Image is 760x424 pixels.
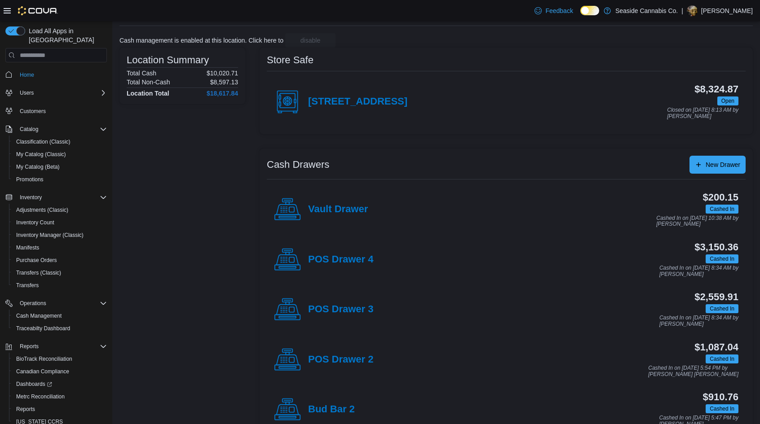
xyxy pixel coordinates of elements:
[13,136,107,147] span: Classification (Classic)
[9,216,110,229] button: Inventory Count
[20,89,34,96] span: Users
[9,241,110,254] button: Manifests
[308,404,355,415] h4: Bud Bar 2
[13,354,107,364] span: BioTrack Reconciliation
[706,354,738,363] span: Cashed In
[13,255,61,266] a: Purchase Orders
[531,2,576,20] a: Feedback
[16,298,107,309] span: Operations
[16,393,65,400] span: Metrc Reconciliation
[13,280,42,291] a: Transfers
[20,71,34,79] span: Home
[687,5,698,16] div: Mike Vaughan
[210,79,238,86] p: $8,597.13
[16,106,49,117] a: Customers
[694,84,738,95] h3: $8,324.87
[13,162,63,172] a: My Catalog (Beta)
[9,365,110,378] button: Canadian Compliance
[20,300,46,307] span: Operations
[710,305,734,313] span: Cashed In
[9,353,110,365] button: BioTrack Reconciliation
[119,37,283,44] p: Cash management is enabled at this location. Click here to
[127,70,156,77] h6: Total Cash
[2,123,110,136] button: Catalog
[13,366,107,377] span: Canadian Compliance
[285,33,336,48] button: disable
[16,138,71,145] span: Classification (Classic)
[13,217,107,228] span: Inventory Count
[710,205,734,213] span: Cashed In
[13,230,107,240] span: Inventory Manager (Classic)
[710,405,734,413] span: Cashed In
[16,257,57,264] span: Purchase Orders
[9,204,110,216] button: Adjustments (Classic)
[16,192,45,203] button: Inventory
[9,136,110,148] button: Classification (Classic)
[16,87,107,98] span: Users
[16,87,37,98] button: Users
[615,5,678,16] p: Seaside Cannabis Co.
[580,6,599,15] input: Dark Mode
[16,124,42,135] button: Catalog
[20,343,39,350] span: Reports
[703,392,738,402] h3: $910.76
[127,55,209,66] h3: Location Summary
[16,244,39,251] span: Manifests
[16,269,61,276] span: Transfers (Classic)
[2,191,110,204] button: Inventory
[9,161,110,173] button: My Catalog (Beta)
[13,149,70,160] a: My Catalog (Classic)
[9,310,110,322] button: Cash Management
[16,341,42,352] button: Reports
[13,310,107,321] span: Cash Management
[16,232,84,239] span: Inventory Manager (Classic)
[13,323,74,334] a: Traceabilty Dashboard
[308,204,368,215] h4: Vault Drawer
[13,149,107,160] span: My Catalog (Classic)
[667,107,738,119] p: Closed on [DATE] 8:13 AM by [PERSON_NAME]
[16,206,68,214] span: Adjustments (Classic)
[13,267,107,278] span: Transfers (Classic)
[9,173,110,186] button: Promotions
[308,96,407,108] h4: [STREET_ADDRESS]
[2,87,110,99] button: Users
[16,341,107,352] span: Reports
[706,254,738,263] span: Cashed In
[9,403,110,415] button: Reports
[308,254,373,266] h4: POS Drawer 4
[13,242,43,253] a: Manifests
[20,108,46,115] span: Customers
[9,148,110,161] button: My Catalog (Classic)
[13,174,47,185] a: Promotions
[13,242,107,253] span: Manifests
[681,5,683,16] p: |
[127,79,170,86] h6: Total Non-Cash
[13,323,107,334] span: Traceabilty Dashboard
[13,310,65,321] a: Cash Management
[545,6,573,15] span: Feedback
[13,379,107,389] span: Dashboards
[13,217,58,228] a: Inventory Count
[13,391,107,402] span: Metrc Reconciliation
[706,205,738,214] span: Cashed In
[16,151,66,158] span: My Catalog (Classic)
[721,97,734,105] span: Open
[13,379,56,389] a: Dashboards
[16,70,38,80] a: Home
[16,124,107,135] span: Catalog
[207,70,238,77] p: $10,020.71
[9,378,110,390] a: Dashboards
[580,15,581,16] span: Dark Mode
[16,312,62,319] span: Cash Management
[694,292,738,302] h3: $2,559.91
[16,163,60,170] span: My Catalog (Beta)
[689,156,746,174] button: New Drawer
[710,355,734,363] span: Cashed In
[13,205,72,215] a: Adjustments (Classic)
[9,322,110,335] button: Traceabilty Dashboard
[706,304,738,313] span: Cashed In
[13,205,107,215] span: Adjustments (Classic)
[706,160,740,169] span: New Drawer
[308,354,373,366] h4: POS Drawer 2
[13,404,107,415] span: Reports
